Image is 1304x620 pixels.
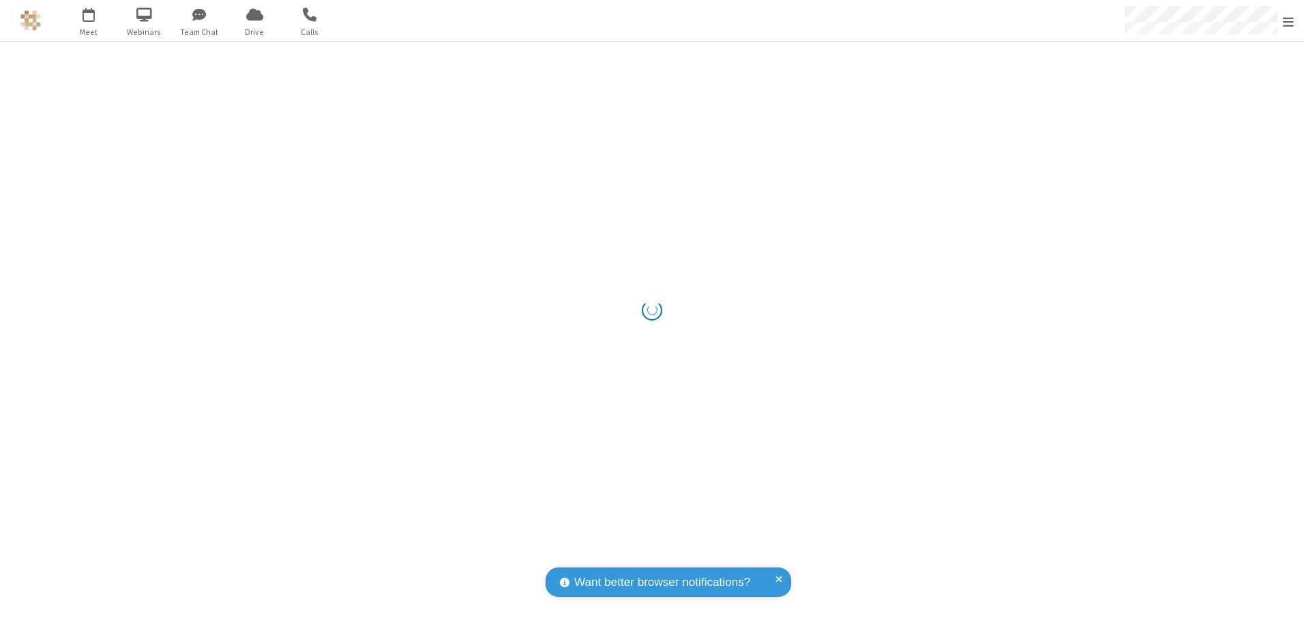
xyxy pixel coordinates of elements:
[574,574,750,591] span: Want better browser notifications?
[119,26,170,38] span: Webinars
[229,26,280,38] span: Drive
[63,26,115,38] span: Meet
[174,26,225,38] span: Team Chat
[20,10,41,31] img: QA Selenium DO NOT DELETE OR CHANGE
[284,26,336,38] span: Calls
